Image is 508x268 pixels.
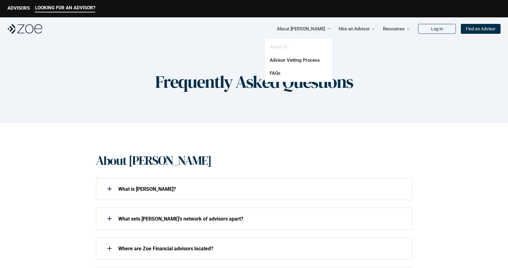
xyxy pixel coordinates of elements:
[7,5,30,11] p: ADVISORS
[118,186,404,192] p: What is [PERSON_NAME]?
[270,70,280,76] a: FAQs
[270,44,288,50] a: About Us
[431,26,443,32] p: Log In
[461,24,501,34] a: Find an Advisor
[418,24,456,34] a: Log In
[155,71,353,92] h1: Frequently Asked Questions
[339,24,370,33] p: Hire an Advisor
[466,26,496,32] p: Find an Advisor
[118,246,404,252] p: Where are Zoe Financial advisors located?
[96,153,211,168] h1: About [PERSON_NAME]
[35,5,95,11] p: LOOKING FOR AN ADVISOR?
[277,24,325,33] p: About [PERSON_NAME]
[270,57,320,63] a: Advisor Vetting Process
[383,24,405,33] p: Resources
[118,216,404,222] p: What sets [PERSON_NAME]’s network of advisors apart?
